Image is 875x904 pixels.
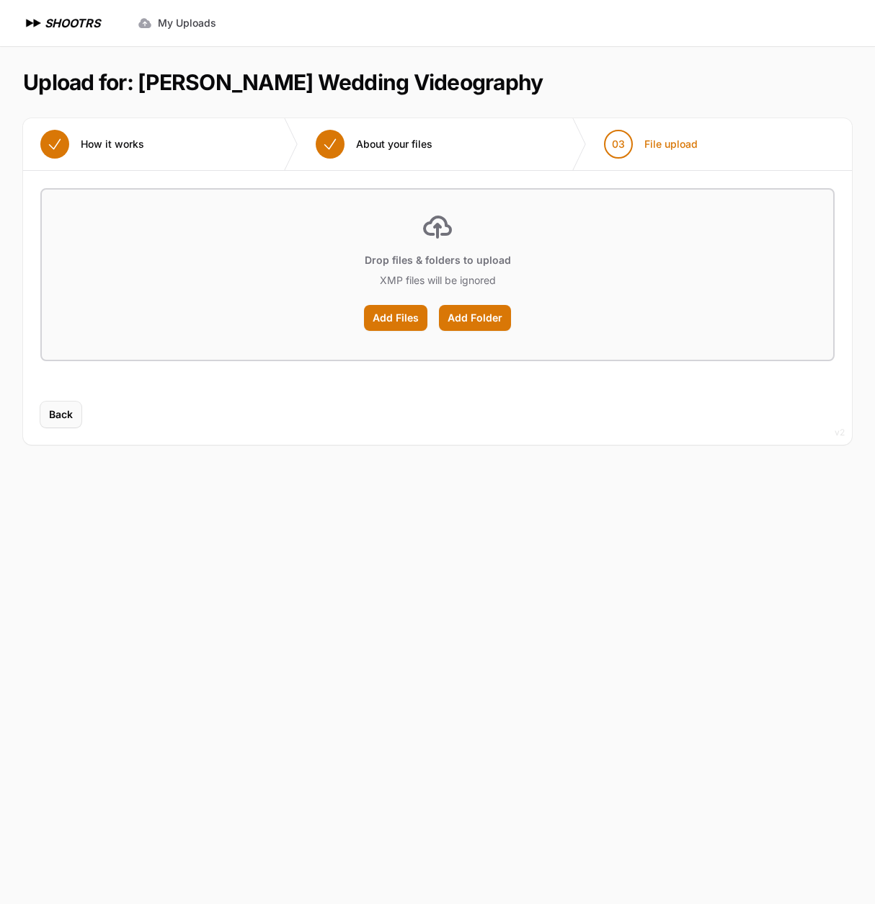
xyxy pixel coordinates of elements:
h1: Upload for: [PERSON_NAME] Wedding Videography [23,69,543,95]
img: SHOOTRS [23,14,45,32]
h1: SHOOTRS [45,14,100,32]
span: My Uploads [158,16,216,30]
span: About your files [356,137,432,151]
a: SHOOTRS SHOOTRS [23,14,100,32]
a: My Uploads [129,10,225,36]
button: 03 File upload [587,118,715,170]
button: About your files [298,118,450,170]
button: How it works [23,118,161,170]
p: Drop files & folders to upload [365,253,511,267]
span: File upload [644,137,698,151]
span: 03 [612,137,625,151]
p: XMP files will be ignored [380,273,496,288]
span: How it works [81,137,144,151]
div: v2 [835,424,845,441]
label: Add Folder [439,305,511,331]
label: Add Files [364,305,427,331]
span: Back [49,407,73,422]
button: Back [40,402,81,427]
